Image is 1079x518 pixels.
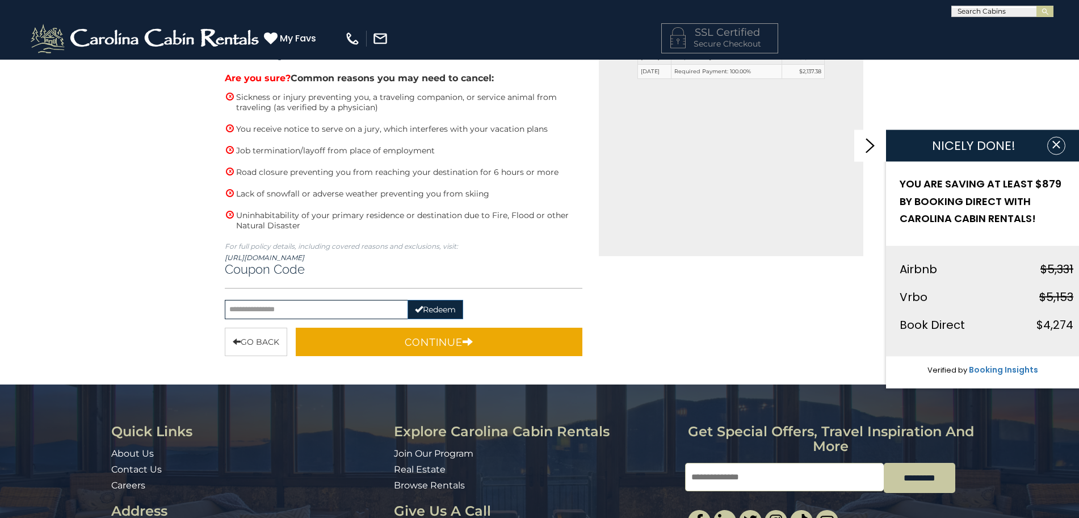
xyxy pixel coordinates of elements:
h4: SSL Certified [670,27,769,39]
h1: NICELY DONE! [900,139,1047,153]
button: Redeem [408,300,463,319]
a: Careers [111,480,145,491]
li: Uninhabitability of your primary residence or destination due to Fire, Flood or other Natural Dis... [225,210,583,231]
td: $2,137.38 [782,64,824,78]
a: Join Our Program [394,448,473,459]
li: Job termination/layoff from place of employment [225,145,583,156]
div: $4,274 [1036,315,1073,334]
a: My Favs [264,31,319,46]
img: phone-regular-white.png [345,31,360,47]
h3: Quick Links [111,424,385,439]
h3: Get special offers, travel inspiration and more [685,424,976,454]
div: Airbnb [900,259,937,278]
strike: $5,153 [1039,289,1073,304]
span: Verified by [927,364,967,375]
p: Secure Checkout [670,38,769,49]
span: x [226,189,234,197]
h4: Common reasons you may need to cancel: [225,73,583,83]
a: [URL][DOMAIN_NAME] [225,253,304,262]
div: Coupon Code [225,262,583,289]
li: Lack of snowfall or adverse weather preventing you from skiing [225,189,583,199]
a: Booking Insights [969,364,1038,375]
span: Book Direct [900,316,965,332]
span: Are you sure? [225,73,291,83]
a: Real Estate [394,464,446,475]
span: My Favs [280,31,316,45]
a: Contact Us [111,464,162,475]
span: x [226,211,234,219]
strike: $5,331 [1040,261,1073,277]
p: For full policy details, including covered reasons and exclusions, visit: [225,242,583,250]
span: x [226,124,234,132]
img: LOCKICON1.png [670,27,686,48]
button: Go Back [225,328,287,356]
a: Browse Rentals [394,480,465,491]
span: x [226,168,234,176]
li: Road closure preventing you from reaching your destination for 6 hours or more [225,167,583,177]
h3: Explore Carolina Cabin Rentals [394,424,677,439]
img: mail-regular-white.png [372,31,388,47]
div: Vrbo [900,287,927,306]
td: [DATE] [637,64,671,78]
h2: YOU ARE SAVING AT LEAST $879 BY BOOKING DIRECT WITH CAROLINA CABIN RENTALS! [900,176,1073,228]
a: About Us [111,448,154,459]
li: You receive notice to serve on a jury, which interferes with your vacation plans [225,124,583,134]
td: Required Payment: 100.00% [671,64,782,78]
li: Sickness or injury preventing you, a traveling companion, or service animal from traveling (as ve... [225,92,583,112]
button: Continue [296,328,583,356]
span: x [226,93,234,101]
img: White-1-2.png [28,22,264,56]
span: x [226,146,234,154]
